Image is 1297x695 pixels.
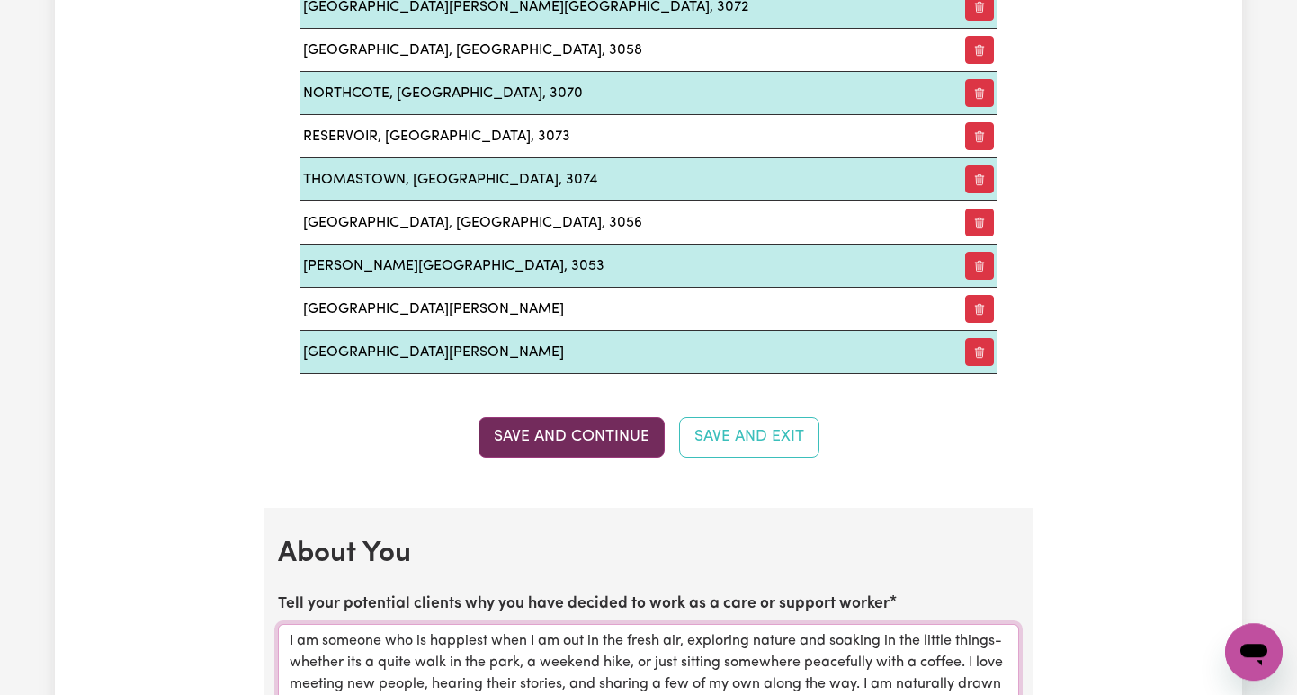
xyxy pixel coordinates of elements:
td: [GEOGRAPHIC_DATA][PERSON_NAME] [300,331,946,374]
td: THOMASTOWN, [GEOGRAPHIC_DATA], 3074 [300,158,946,201]
button: Remove preferred suburb [965,165,994,193]
h2: About You [278,537,1019,571]
button: Remove preferred suburb [965,79,994,107]
td: NORTHCOTE, [GEOGRAPHIC_DATA], 3070 [300,72,946,115]
td: [GEOGRAPHIC_DATA], [GEOGRAPHIC_DATA], 3056 [300,201,946,245]
button: Save and Continue [479,417,665,457]
button: Save and Exit [679,417,819,457]
button: Remove preferred suburb [965,252,994,280]
td: [GEOGRAPHIC_DATA][PERSON_NAME] [300,288,946,331]
button: Remove preferred suburb [965,36,994,64]
button: Remove preferred suburb [965,338,994,366]
iframe: Button to launch messaging window, conversation in progress [1225,623,1283,681]
label: Tell your potential clients why you have decided to work as a care or support worker [278,593,890,616]
td: [GEOGRAPHIC_DATA], [GEOGRAPHIC_DATA], 3058 [300,29,946,72]
td: RESERVOIR, [GEOGRAPHIC_DATA], 3073 [300,115,946,158]
button: Remove preferred suburb [965,209,994,236]
button: Remove preferred suburb [965,122,994,150]
td: [PERSON_NAME][GEOGRAPHIC_DATA], 3053 [300,245,946,288]
button: Remove preferred suburb [965,295,994,323]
